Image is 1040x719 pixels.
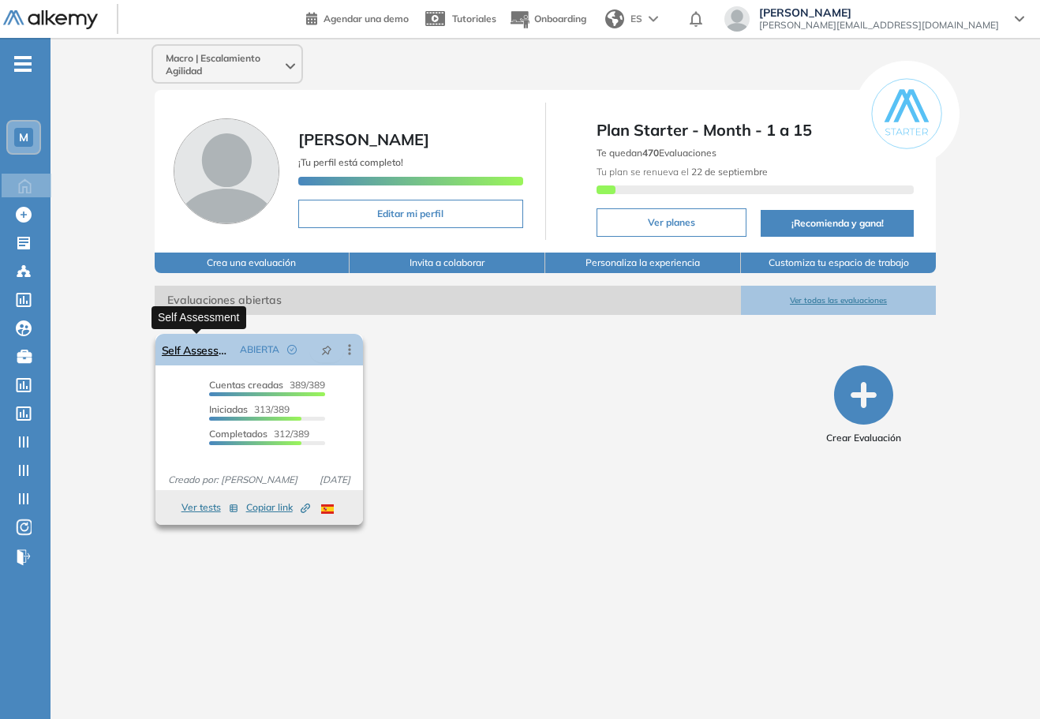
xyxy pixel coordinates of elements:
span: [PERSON_NAME] [759,6,999,19]
button: Crea una evaluación [155,253,350,273]
a: Self Assessment [162,334,234,365]
div: Self Assessment [152,306,246,329]
span: Onboarding [534,13,586,24]
button: Personaliza la experiencia [545,253,741,273]
button: Ver planes [597,208,747,237]
span: Te quedan Evaluaciones [597,147,716,159]
button: Onboarding [509,2,586,36]
button: Customiza tu espacio de trabajo [741,253,937,273]
span: [PERSON_NAME] [298,129,429,149]
span: [DATE] [313,473,357,487]
span: Iniciadas [209,403,248,415]
span: M [19,131,28,144]
img: Foto de perfil [174,118,279,224]
button: Copiar link [246,498,310,517]
span: [PERSON_NAME][EMAIL_ADDRESS][DOMAIN_NAME] [759,19,999,32]
span: Tutoriales [452,13,496,24]
span: 389/389 [209,379,325,391]
img: arrow [649,16,658,22]
a: Agendar una demo [306,8,409,27]
button: Invita a colaborar [350,253,545,273]
b: 470 [642,147,659,159]
span: 312/389 [209,428,309,440]
span: Copiar link [246,500,310,515]
button: Crear Evaluación [826,365,901,445]
span: 313/389 [209,403,290,415]
span: Agendar una demo [324,13,409,24]
span: Cuentas creadas [209,379,283,391]
span: ¡Tu perfil está completo! [298,156,403,168]
img: Logo [3,10,98,30]
button: pushpin [309,337,344,362]
span: Tu plan se renueva el [597,166,768,178]
span: Crear Evaluación [826,431,901,445]
span: Creado por: [PERSON_NAME] [162,473,304,487]
i: - [14,62,32,66]
button: ¡Recomienda y gana! [761,210,914,237]
span: check-circle [287,345,297,354]
span: Evaluaciones abiertas [155,286,741,315]
button: Editar mi perfil [298,200,523,228]
b: 22 de septiembre [689,166,768,178]
button: Ver tests [181,498,238,517]
span: ABIERTA [240,343,279,357]
span: Plan Starter - Month - 1 a 15 [597,118,915,142]
img: world [605,9,624,28]
button: Ver todas las evaluaciones [741,286,937,315]
span: Macro | Escalamiento Agilidad [166,52,282,77]
span: pushpin [321,343,332,356]
img: ESP [321,504,334,514]
span: Completados [209,428,267,440]
span: ES [630,12,642,26]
